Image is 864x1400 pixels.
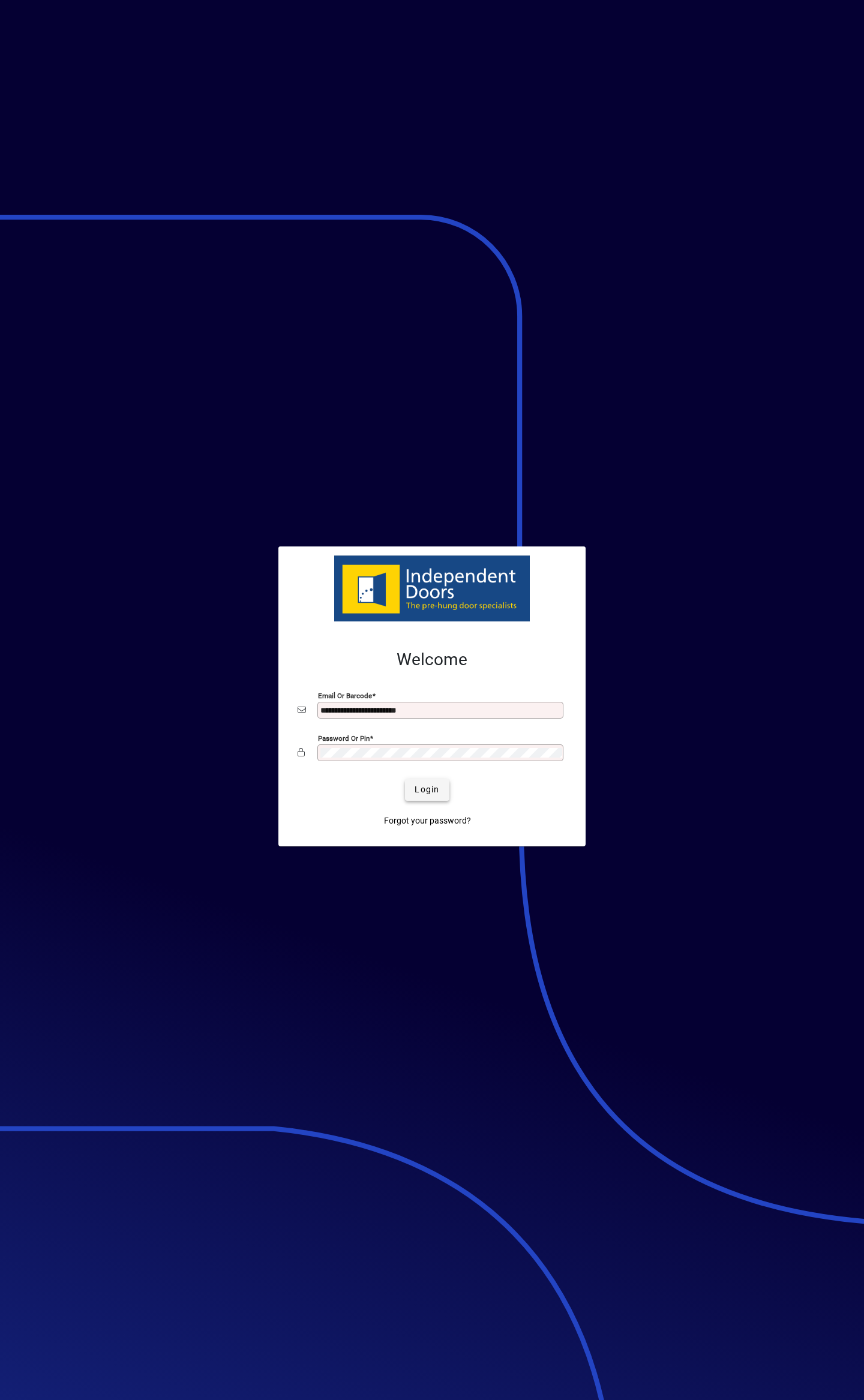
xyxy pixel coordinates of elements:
[379,810,476,832] a: Forgot your password?
[384,815,471,827] span: Forgot your password?
[405,779,449,801] button: Login
[318,691,372,699] mat-label: Email or Barcode
[298,650,566,670] h2: Welcome
[318,734,370,742] mat-label: Password or Pin
[415,783,439,796] span: Login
